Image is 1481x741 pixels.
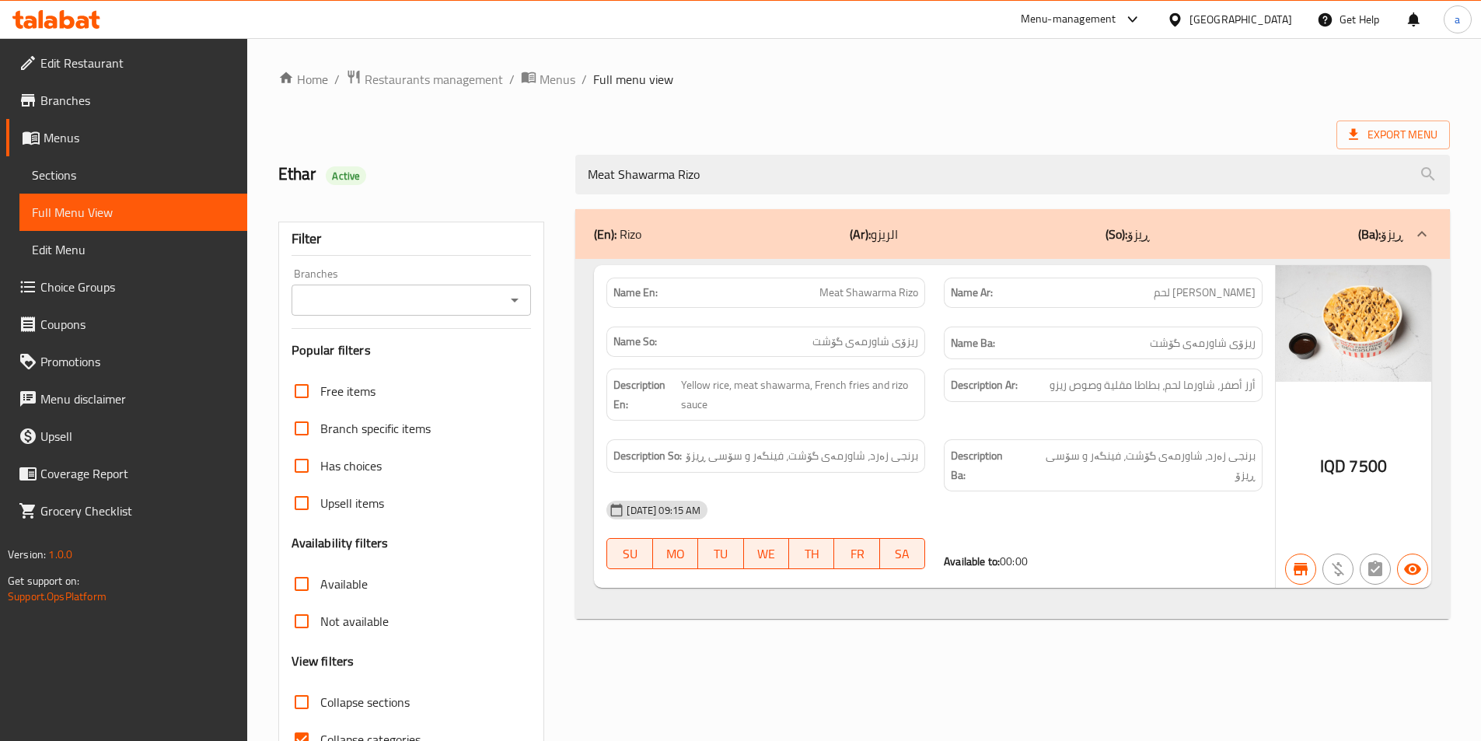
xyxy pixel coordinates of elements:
[320,612,389,631] span: Not available
[613,543,646,565] span: SU
[6,82,247,119] a: Branches
[365,70,503,89] span: Restaurants management
[850,225,898,243] p: الريزو
[278,163,557,186] h2: Ethar
[1150,334,1256,353] span: ریزۆی شاورمەی گۆشت
[320,693,410,711] span: Collapse sections
[19,231,247,268] a: Edit Menu
[6,306,247,343] a: Coupons
[292,341,532,359] h3: Popular filters
[40,91,235,110] span: Branches
[40,464,235,483] span: Coverage Report
[812,334,918,350] span: ریزۆی شاورمەی گۆشت
[8,571,79,591] span: Get support on:
[575,209,1450,259] div: (En): Rizo(Ar):الريزو(So):ڕیزۆ(Ba):ڕیزۆ
[620,503,707,518] span: [DATE] 09:15 AM
[944,551,1000,571] strong: Available to:
[850,222,871,246] b: (Ar):
[509,70,515,89] li: /
[606,538,652,569] button: SU
[886,543,919,565] span: SA
[834,538,879,569] button: FR
[346,69,503,89] a: Restaurants management
[320,494,384,512] span: Upsell items
[8,586,107,606] a: Support.OpsPlatform
[19,156,247,194] a: Sections
[1320,451,1346,481] span: IQD
[32,203,235,222] span: Full Menu View
[326,169,366,184] span: Active
[6,418,247,455] a: Upsell
[653,538,698,569] button: MO
[278,69,1450,89] nav: breadcrumb
[1349,125,1437,145] span: Export Menu
[819,285,918,301] span: Meat Shawarma Rizo
[1106,225,1150,243] p: ڕیزۆ
[659,543,692,565] span: MO
[613,446,682,466] strong: Description So:
[292,652,355,670] h3: View filters
[1336,121,1450,149] span: Export Menu
[19,194,247,231] a: Full Menu View
[44,128,235,147] span: Menus
[32,166,235,184] span: Sections
[951,285,993,301] strong: Name Ar:
[704,543,737,565] span: TU
[575,155,1450,194] input: search
[593,70,673,89] span: Full menu view
[6,492,247,530] a: Grocery Checklist
[1154,285,1256,301] span: [PERSON_NAME] لحم
[613,376,678,414] strong: Description En:
[1358,225,1403,243] p: ڕیزۆ
[278,70,328,89] a: Home
[6,119,247,156] a: Menus
[32,240,235,259] span: Edit Menu
[1050,376,1256,395] span: أرز أصفر، شاورما لحم، بطاطا مقلية وصوص ريزو
[40,502,235,520] span: Grocery Checklist
[1106,222,1127,246] b: (So):
[320,456,382,475] span: Has choices
[6,455,247,492] a: Coverage Report
[521,69,575,89] a: Menus
[575,259,1450,620] div: (En): Rizo(Ar):الريزو(So):ڕیزۆ(Ba):ڕیزۆ
[951,334,995,353] strong: Name Ba:
[40,427,235,446] span: Upsell
[840,543,873,565] span: FR
[292,534,389,552] h3: Availability filters
[613,285,658,301] strong: Name En:
[1322,554,1354,585] button: Purchased item
[40,352,235,371] span: Promotions
[6,44,247,82] a: Edit Restaurant
[320,419,431,438] span: Branch specific items
[8,544,46,564] span: Version:
[6,268,247,306] a: Choice Groups
[540,70,575,89] span: Menus
[1360,554,1391,585] button: Not has choices
[1285,554,1316,585] button: Branch specific item
[504,289,526,311] button: Open
[292,222,532,256] div: Filter
[1000,551,1028,571] span: 00:00
[744,538,789,569] button: WE
[594,222,617,246] b: (En):
[582,70,587,89] li: /
[6,380,247,418] a: Menu disclaimer
[750,543,783,565] span: WE
[1349,451,1387,481] span: 7500
[40,278,235,296] span: Choice Groups
[1276,265,1431,382] img: Potat_Abu_Batini%D8%B1%D9%8A%D8%B2%D9%88_%D8%B4%D8%A7%D9%88%D8%B1638411027662826022.jpg
[320,382,375,400] span: Free items
[1455,11,1460,28] span: a
[334,70,340,89] li: /
[1021,10,1116,29] div: Menu-management
[48,544,72,564] span: 1.0.0
[1189,11,1292,28] div: [GEOGRAPHIC_DATA]
[880,538,925,569] button: SA
[951,376,1018,395] strong: Description Ar:
[795,543,828,565] span: TH
[698,538,743,569] button: TU
[40,54,235,72] span: Edit Restaurant
[1397,554,1428,585] button: Available
[613,334,657,350] strong: Name So:
[681,376,918,414] span: Yellow rice, meat shawarma, French fries and rizo sauce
